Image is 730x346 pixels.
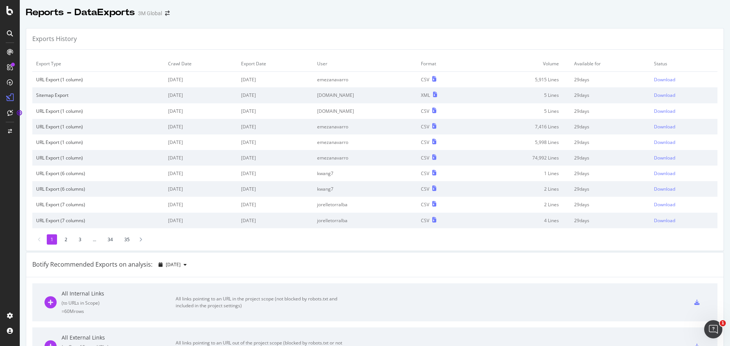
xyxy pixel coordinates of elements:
td: 5,998 Lines [473,134,570,150]
td: 29 days [570,134,650,150]
td: kwang7 [313,181,417,197]
div: URL Export (1 column) [36,76,160,83]
div: Download [654,76,675,83]
td: [DATE] [164,213,237,228]
td: [DATE] [164,103,237,119]
li: 35 [121,234,133,245]
td: 4 Lines [473,213,570,228]
div: = 60M rows [62,308,176,314]
td: 29 days [570,150,650,166]
div: CSV [421,76,429,83]
div: Download [654,139,675,145]
td: 29 days [570,181,650,197]
td: [DOMAIN_NAME] [313,103,417,119]
div: CSV [421,108,429,114]
a: Download [654,201,714,208]
div: CSV [421,201,429,208]
div: CSV [421,170,429,177]
td: 29 days [570,213,650,228]
div: Download [654,155,675,161]
div: Reports - DataExports [26,6,135,19]
div: 3M Global [138,9,162,17]
div: URL Export (6 columns) [36,186,160,192]
div: csv-export [694,300,700,305]
td: emezanavarro [313,134,417,150]
a: Download [654,108,714,114]
td: 74,992 Lines [473,150,570,166]
div: URL Export (1 column) [36,108,160,114]
td: [DATE] [164,150,237,166]
div: URL Export (1 column) [36,123,160,130]
td: [DATE] [237,150,313,166]
div: All Internal Links [62,290,176,297]
td: [DATE] [164,72,237,88]
td: 1 Lines [473,166,570,181]
td: Export Date [237,56,313,72]
td: [DATE] [164,181,237,197]
td: 29 days [570,197,650,212]
div: Download [654,123,675,130]
td: Available for [570,56,650,72]
td: [DATE] [237,213,313,228]
td: 5 Lines [473,103,570,119]
div: ( to URLs in Scope ) [62,300,176,306]
td: kwang7 [313,166,417,181]
td: [DATE] [237,119,313,134]
div: URL Export (7 columns) [36,217,160,224]
td: Format [417,56,473,72]
td: jorelletorralba [313,197,417,212]
li: 2 [61,234,71,245]
td: [DATE] [164,166,237,181]
div: Download [654,217,675,224]
td: emezanavarro [313,119,417,134]
a: Download [654,92,714,98]
div: Download [654,108,675,114]
td: [DATE] [164,197,237,212]
button: [DATE] [156,259,190,271]
a: Download [654,76,714,83]
td: emezanavarro [313,150,417,166]
a: Download [654,123,714,130]
li: 3 [75,234,85,245]
div: Botify Recommended Exports on analysis: [32,260,152,269]
td: 29 days [570,72,650,88]
td: Crawl Date [164,56,237,72]
div: CSV [421,123,429,130]
td: Status [650,56,717,72]
a: Download [654,186,714,192]
td: 5,915 Lines [473,72,570,88]
td: 5 Lines [473,87,570,103]
td: [DATE] [237,103,313,119]
td: 2 Lines [473,181,570,197]
li: 34 [104,234,117,245]
td: 29 days [570,87,650,103]
a: Download [654,139,714,145]
li: 1 [47,234,57,245]
div: Download [654,201,675,208]
a: Download [654,217,714,224]
div: URL Export (1 column) [36,139,160,145]
div: Download [654,92,675,98]
div: CSV [421,139,429,145]
td: [DATE] [164,134,237,150]
td: [DATE] [237,87,313,103]
td: [DATE] [164,119,237,134]
div: All links pointing to an URL in the project scope (not blocked by robots.txt and included in the ... [176,295,347,309]
td: [DATE] [237,134,313,150]
span: 1 [720,320,726,326]
td: 2 Lines [473,197,570,212]
div: XML [421,92,430,98]
div: Sitemap Export [36,92,160,98]
td: 29 days [570,166,650,181]
td: [DATE] [237,166,313,181]
td: [DATE] [164,87,237,103]
td: [DOMAIN_NAME] [313,87,417,103]
td: 29 days [570,119,650,134]
a: Download [654,155,714,161]
div: All External Links [62,334,176,341]
div: Download [654,170,675,177]
td: 29 days [570,103,650,119]
div: CSV [421,155,429,161]
td: User [313,56,417,72]
div: Tooltip anchor [16,109,23,116]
